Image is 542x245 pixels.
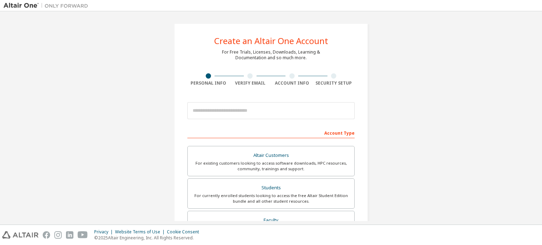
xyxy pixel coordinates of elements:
p: © 2025 Altair Engineering, Inc. All Rights Reserved. [94,235,203,241]
div: For currently enrolled students looking to access the free Altair Student Edition bundle and all ... [192,193,350,204]
div: For Free Trials, Licenses, Downloads, Learning & Documentation and so much more. [222,49,320,61]
div: Cookie Consent [167,229,203,235]
div: Verify Email [229,80,271,86]
img: instagram.svg [54,231,62,239]
img: altair_logo.svg [2,231,38,239]
div: Account Info [271,80,313,86]
div: Account Type [187,127,355,138]
div: Personal Info [187,80,229,86]
img: Altair One [4,2,92,9]
div: Security Setup [313,80,355,86]
div: Privacy [94,229,115,235]
img: linkedin.svg [66,231,73,239]
div: Faculty [192,215,350,225]
div: Students [192,183,350,193]
div: Altair Customers [192,151,350,160]
div: Create an Altair One Account [214,37,328,45]
img: facebook.svg [43,231,50,239]
div: Website Terms of Use [115,229,167,235]
div: For existing customers looking to access software downloads, HPC resources, community, trainings ... [192,160,350,172]
img: youtube.svg [78,231,88,239]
